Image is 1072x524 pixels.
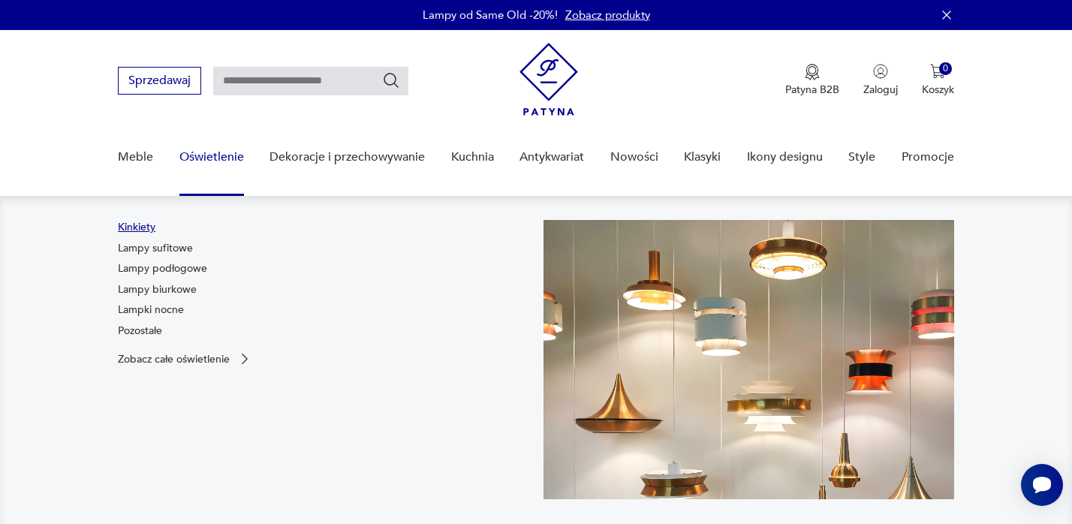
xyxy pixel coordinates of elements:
a: Lampy biurkowe [118,282,197,297]
a: Style [848,128,875,186]
button: Szukaj [382,71,400,89]
img: Ikona medalu [805,64,820,80]
iframe: Smartsupp widget button [1021,464,1063,506]
div: 0 [939,62,952,75]
a: Pozostałe [118,324,162,339]
img: Patyna - sklep z meblami i dekoracjami vintage [519,43,578,116]
p: Koszyk [922,83,954,97]
img: Ikonka użytkownika [873,64,888,79]
img: Ikona koszyka [930,64,945,79]
button: 0Koszyk [922,64,954,97]
p: Zobacz całe oświetlenie [118,354,230,364]
a: Lampy podłogowe [118,261,207,276]
a: Lampki nocne [118,303,184,318]
a: Kuchnia [451,128,494,186]
a: Zobacz produkty [565,8,650,23]
a: Promocje [902,128,954,186]
button: Sprzedawaj [118,67,201,95]
a: Nowości [610,128,658,186]
a: Ikony designu [747,128,823,186]
a: Zobacz całe oświetlenie [118,351,252,366]
a: Lampy sufitowe [118,241,193,256]
a: Antykwariat [519,128,584,186]
a: Dekoracje i przechowywanie [270,128,425,186]
a: Sprzedawaj [118,77,201,87]
a: Ikona medaluPatyna B2B [785,64,839,97]
a: Oświetlenie [179,128,244,186]
p: Patyna B2B [785,83,839,97]
a: Klasyki [684,128,721,186]
button: Patyna B2B [785,64,839,97]
a: Meble [118,128,153,186]
p: Zaloguj [863,83,898,97]
button: Zaloguj [863,64,898,97]
img: a9d990cd2508053be832d7f2d4ba3cb1.jpg [544,220,954,499]
a: Kinkiety [118,220,155,235]
p: Lampy od Same Old -20%! [423,8,558,23]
